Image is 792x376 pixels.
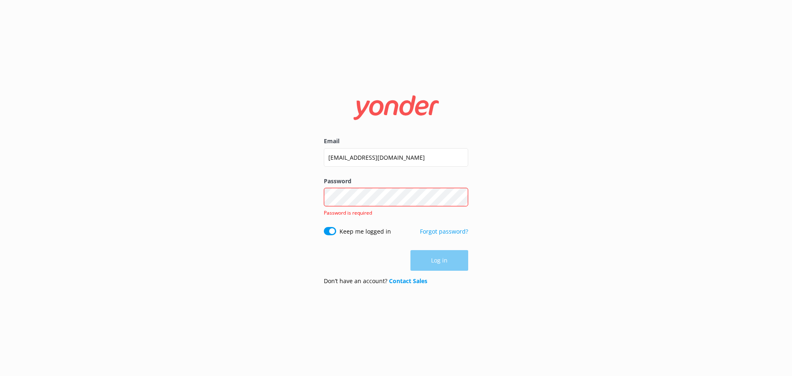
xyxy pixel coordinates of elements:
[389,277,427,285] a: Contact Sales
[324,148,468,167] input: user@emailaddress.com
[420,227,468,235] a: Forgot password?
[324,277,427,286] p: Don’t have an account?
[324,209,372,216] span: Password is required
[452,189,468,206] button: Show password
[324,177,468,186] label: Password
[324,137,468,146] label: Email
[339,227,391,236] label: Keep me logged in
